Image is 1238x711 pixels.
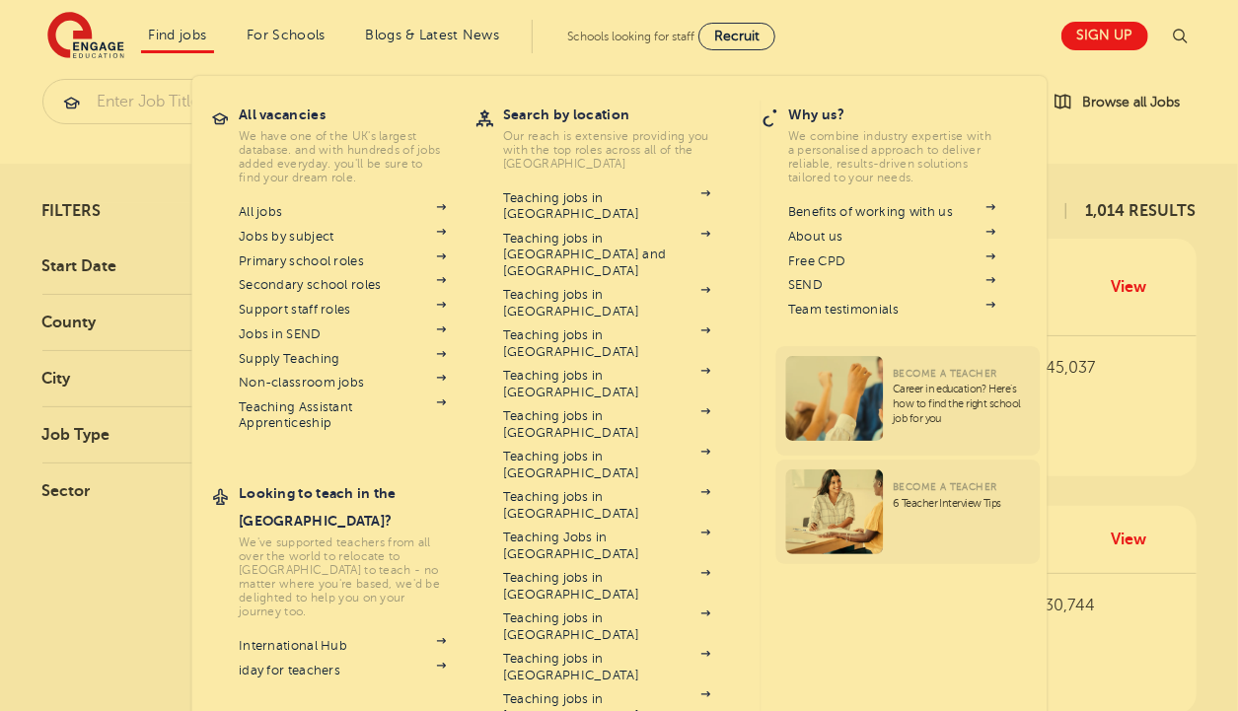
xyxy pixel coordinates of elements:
[1112,527,1162,552] a: View
[788,129,995,184] p: We combine industry expertise with a personalised approach to deliver reliable, results-driven so...
[239,302,446,318] a: Support staff roles
[42,427,259,443] h3: Job Type
[42,203,102,219] span: Filters
[247,28,325,42] a: For Schools
[239,229,446,245] a: Jobs by subject
[239,638,446,654] a: International Hub
[1083,91,1181,113] span: Browse all Jobs
[1054,91,1197,113] a: Browse all Jobs
[788,101,1025,128] h3: Why us?
[503,610,710,643] a: Teaching jobs in [GEOGRAPHIC_DATA]
[963,632,1176,656] p: Secondary
[1061,22,1148,50] a: Sign up
[788,253,995,269] a: Free CPD
[567,30,694,43] span: Schools looking for staff
[1086,202,1197,220] span: 1,014 RESULTS
[239,101,475,184] a: All vacanciesWe have one of the UK's largest database. and with hundreds of jobs added everyday. ...
[788,229,995,245] a: About us
[775,460,1045,564] a: Become a Teacher6 Teacher Interview Tips
[42,315,259,330] h3: County
[149,28,207,42] a: Find jobs
[239,535,446,618] p: We've supported teachers from all over the world to relocate to [GEOGRAPHIC_DATA] to teach - no m...
[239,479,475,618] a: Looking to teach in the [GEOGRAPHIC_DATA]?We've supported teachers from all over the world to rel...
[239,277,446,293] a: Secondary school roles
[963,594,1176,617] p: £25,758 - £30,744
[239,351,446,367] a: Supply Teaching
[963,671,1176,694] p: Long Term
[503,368,710,400] a: Teaching jobs in [GEOGRAPHIC_DATA]
[47,12,124,61] img: Engage Education
[239,479,475,534] h3: Looking to teach in the [GEOGRAPHIC_DATA]?
[503,530,710,562] a: Teaching Jobs in [GEOGRAPHIC_DATA]
[893,496,1030,511] p: 6 Teacher Interview Tips
[775,346,1045,456] a: Become a TeacherCareer in education? Here’s how to find the right school job for you
[788,204,995,220] a: Benefits of working with us
[963,394,1176,418] p: Primary
[698,23,775,50] a: Recruit
[503,570,710,603] a: Teaching jobs in [GEOGRAPHIC_DATA]
[893,368,996,379] span: Become a Teacher
[42,258,259,274] h3: Start Date
[239,129,446,184] p: We have one of the UK's largest database. and with hundreds of jobs added everyday. you'll be sur...
[503,231,710,279] a: Teaching jobs in [GEOGRAPHIC_DATA] and [GEOGRAPHIC_DATA]
[788,101,1025,184] a: Why us?We combine industry expertise with a personalised approach to deliver reliable, results-dr...
[1112,274,1162,300] a: View
[42,483,259,499] h3: Sector
[42,371,259,387] h3: City
[239,663,446,678] a: iday for teachers
[503,129,710,171] p: Our reach is extensive providing you with the top roles across all of the [GEOGRAPHIC_DATA]
[239,204,446,220] a: All jobs
[503,408,710,441] a: Teaching jobs in [GEOGRAPHIC_DATA]
[239,253,446,269] a: Primary school roles
[788,302,995,318] a: Team testimonials
[503,651,710,683] a: Teaching jobs in [GEOGRAPHIC_DATA]
[503,287,710,320] a: Teaching jobs in [GEOGRAPHIC_DATA]
[239,326,446,342] a: Jobs in SEND
[503,101,740,171] a: Search by locationOur reach is extensive providing you with the top roles across all of the [GEOG...
[42,79,979,124] div: Submit
[503,101,740,128] h3: Search by location
[366,28,500,42] a: Blogs & Latest News
[893,481,996,492] span: Become a Teacher
[503,449,710,481] a: Teaching jobs in [GEOGRAPHIC_DATA]
[963,433,1176,457] p: Long Term
[503,327,710,360] a: Teaching jobs in [GEOGRAPHIC_DATA]
[239,101,475,128] h3: All vacancies
[239,399,446,432] a: Teaching Assistant Apprenticeship
[788,277,995,293] a: SEND
[503,489,710,522] a: Teaching jobs in [GEOGRAPHIC_DATA]
[893,382,1030,426] p: Career in education? Here’s how to find the right school job for you
[239,375,446,391] a: Non-classroom jobs
[714,29,760,43] span: Recruit
[963,356,1176,380] p: £39,495 - £45,037
[503,190,710,223] a: Teaching jobs in [GEOGRAPHIC_DATA]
